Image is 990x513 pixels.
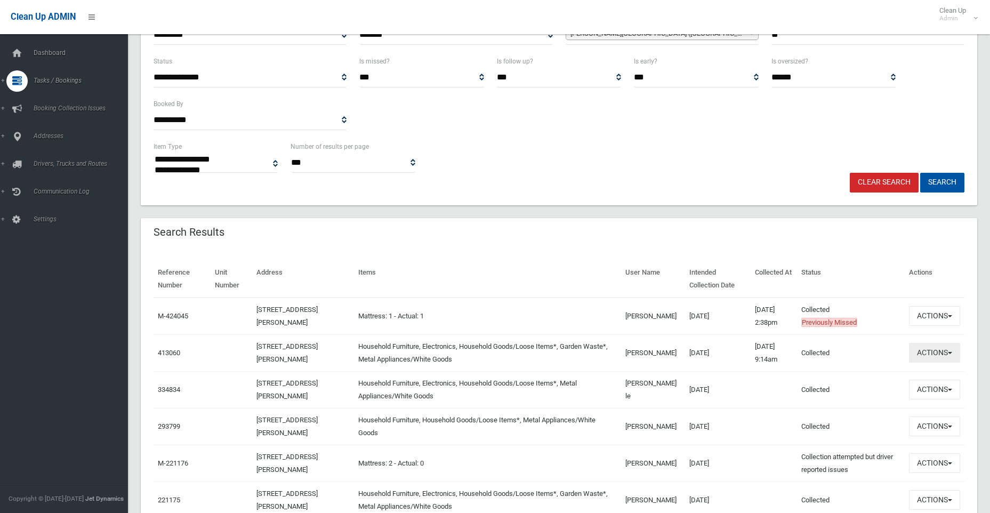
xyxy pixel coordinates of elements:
[158,386,180,394] a: 334834
[354,334,621,371] td: Household Furniture, Electronics, Household Goods/Loose Items*, Garden Waste*, Metal Appliances/W...
[158,459,188,467] a: M-221176
[621,408,685,445] td: [PERSON_NAME]
[797,445,905,482] td: Collection attempted but driver reported issues
[934,6,977,22] span: Clean Up
[497,55,533,67] label: Is follow up?
[158,496,180,504] a: 221175
[621,261,685,298] th: User Name
[154,261,211,298] th: Reference Number
[797,371,905,408] td: Collected
[354,408,621,445] td: Household Furniture, Household Goods/Loose Items*, Metal Appliances/White Goods
[685,371,751,408] td: [DATE]
[354,261,621,298] th: Items
[354,298,621,335] td: Mattress: 1 - Actual: 1
[30,77,136,84] span: Tasks / Bookings
[621,334,685,371] td: [PERSON_NAME]
[905,261,964,298] th: Actions
[621,371,685,408] td: [PERSON_NAME] le
[797,261,905,298] th: Status
[252,261,354,298] th: Address
[256,306,318,326] a: [STREET_ADDRESS][PERSON_NAME]
[359,55,390,67] label: Is missed?
[141,222,237,243] header: Search Results
[154,98,183,110] label: Booked By
[909,380,960,399] button: Actions
[158,422,180,430] a: 293799
[797,298,905,335] td: Collected
[939,14,966,22] small: Admin
[850,173,919,193] a: Clear Search
[256,453,318,474] a: [STREET_ADDRESS][PERSON_NAME]
[85,495,124,502] strong: Jet Dynamics
[685,445,751,482] td: [DATE]
[9,495,84,502] span: Copyright © [DATE]-[DATE]
[158,349,180,357] a: 413060
[291,141,369,153] label: Number of results per page
[797,334,905,371] td: Collected
[30,215,136,223] span: Settings
[801,318,857,327] span: Previously Missed
[751,334,797,371] td: [DATE] 9:14am
[685,334,751,371] td: [DATE]
[621,298,685,335] td: [PERSON_NAME]
[154,55,172,67] label: Status
[909,306,960,326] button: Actions
[751,261,797,298] th: Collected At
[154,141,182,153] label: Item Type
[909,490,960,510] button: Actions
[685,261,751,298] th: Intended Collection Date
[909,453,960,473] button: Actions
[751,298,797,335] td: [DATE] 2:38pm
[797,408,905,445] td: Collected
[909,416,960,436] button: Actions
[158,312,188,320] a: M-424045
[909,343,960,363] button: Actions
[256,342,318,363] a: [STREET_ADDRESS][PERSON_NAME]
[771,55,808,67] label: Is oversized?
[685,408,751,445] td: [DATE]
[30,132,136,140] span: Addresses
[621,445,685,482] td: [PERSON_NAME]
[256,490,318,510] a: [STREET_ADDRESS][PERSON_NAME]
[685,298,751,335] td: [DATE]
[211,261,252,298] th: Unit Number
[354,445,621,482] td: Mattress: 2 - Actual: 0
[634,55,657,67] label: Is early?
[30,188,136,195] span: Communication Log
[256,379,318,400] a: [STREET_ADDRESS][PERSON_NAME]
[30,49,136,57] span: Dashboard
[920,173,964,193] button: Search
[256,416,318,437] a: [STREET_ADDRESS][PERSON_NAME]
[11,12,76,22] span: Clean Up ADMIN
[30,160,136,167] span: Drivers, Trucks and Routes
[354,371,621,408] td: Household Furniture, Electronics, Household Goods/Loose Items*, Metal Appliances/White Goods
[30,105,136,112] span: Booking Collection Issues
